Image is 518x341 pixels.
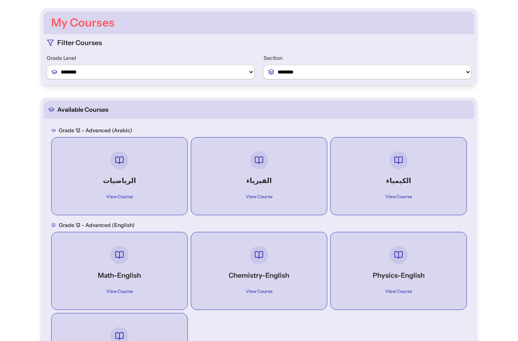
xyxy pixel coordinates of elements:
h3: Grade 12 - advanced (English) [59,221,135,229]
h4: الرياضيات [65,175,174,186]
label: Grade Level [47,54,254,62]
span: View Course [241,287,277,296]
span: View Course [102,192,138,201]
span: View Course [241,192,277,201]
h3: Grade 12 - advanced (Arabic) [59,127,132,134]
h1: My Courses [51,16,467,30]
h2: Filter Courses [57,38,102,48]
a: الكيمياءView Course [337,144,460,209]
span: View Course [381,192,417,201]
a: Physics-EnglishView Course [337,238,460,303]
h4: Chemistry-English [205,270,313,281]
h4: الكيمياء [344,175,453,186]
a: الرياضياتView Course [58,144,181,209]
span: View Course [381,287,417,296]
span: Available Courses [57,105,108,114]
h4: Physics-English [344,270,453,281]
a: الفيزياءView Course [197,144,321,209]
label: Section [264,54,471,62]
a: Math-EnglishView Course [58,238,181,303]
a: Chemistry-EnglishView Course [197,238,321,303]
h4: الفيزياء [205,175,313,186]
span: View Course [102,287,138,296]
h4: Math-English [65,270,174,281]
